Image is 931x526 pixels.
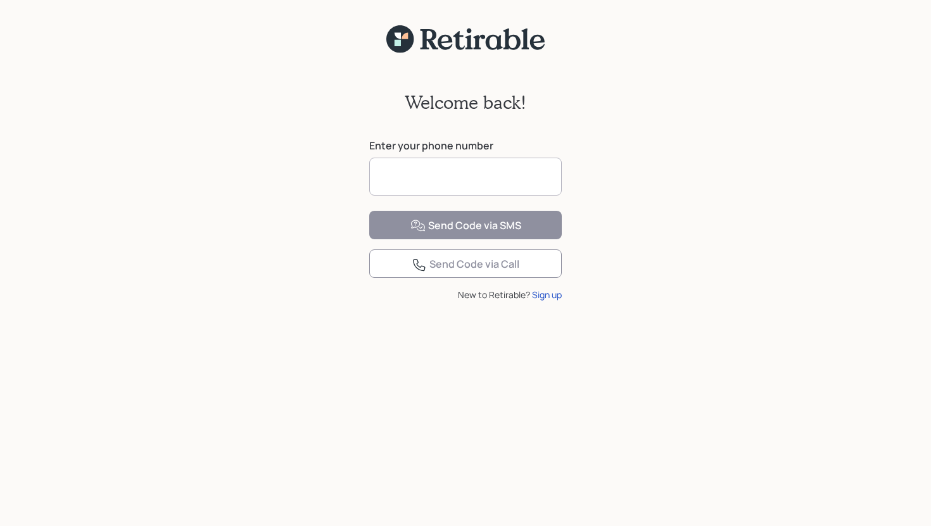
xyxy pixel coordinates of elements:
div: New to Retirable? [369,288,562,301]
label: Enter your phone number [369,139,562,153]
div: Sign up [532,288,562,301]
div: Send Code via SMS [410,218,521,234]
button: Send Code via SMS [369,211,562,239]
button: Send Code via Call [369,249,562,278]
h2: Welcome back! [405,92,526,113]
div: Send Code via Call [412,257,519,272]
